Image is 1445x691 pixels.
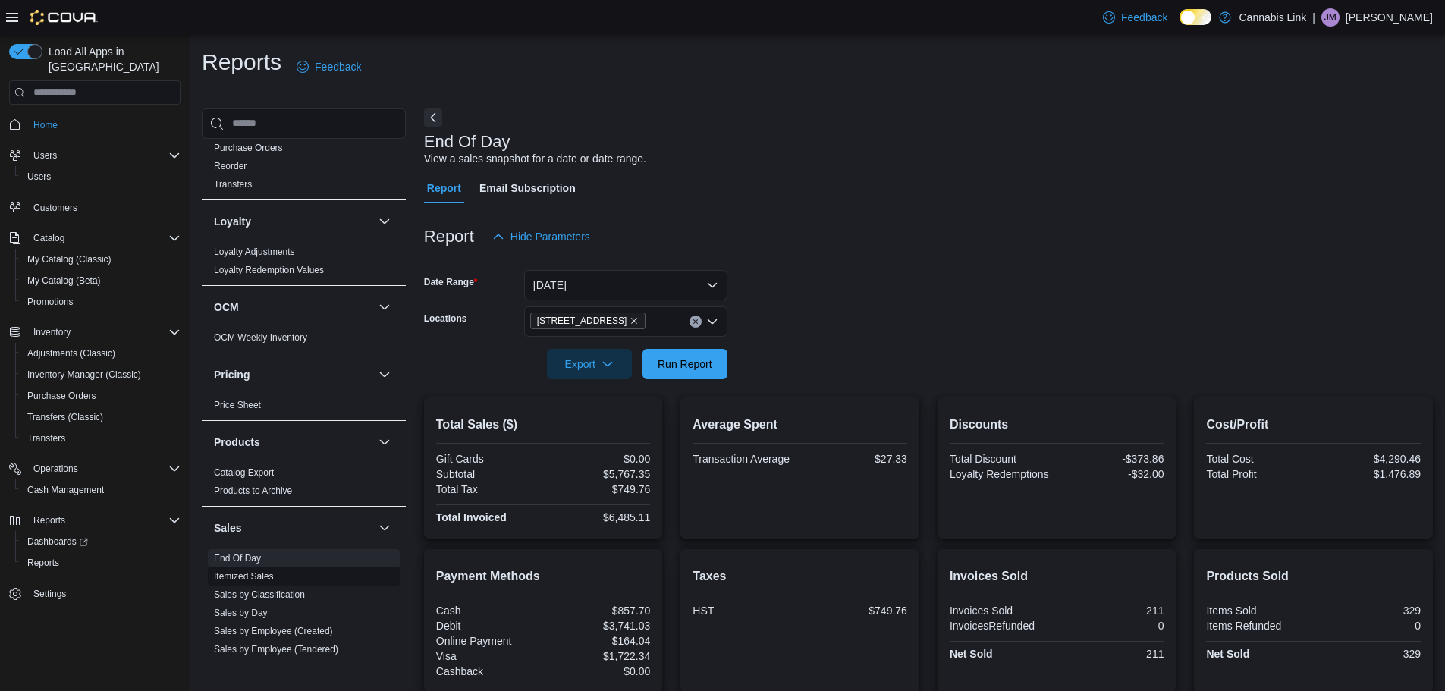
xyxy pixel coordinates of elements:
div: Debit [436,620,540,632]
h2: Invoices Sold [950,567,1164,586]
div: Cashback [436,665,540,677]
button: Catalog [3,228,187,249]
button: Products [375,433,394,451]
span: Email Subscription [479,173,576,203]
p: Cannabis Link [1239,8,1306,27]
span: Price Sheet [214,399,261,411]
span: Catalog [33,232,64,244]
label: Date Range [424,276,478,288]
div: 0 [1060,620,1164,632]
h2: Taxes [693,567,907,586]
div: Pricing [202,396,406,420]
span: My Catalog (Classic) [27,253,112,265]
button: OCM [214,300,372,315]
span: Sales by Employee (Tendered) [214,643,338,655]
span: Report [427,173,461,203]
button: Reports [15,552,187,573]
button: Users [3,145,187,166]
div: -$32.00 [1060,468,1164,480]
a: Reorder [214,161,247,171]
span: Reorder [214,160,247,172]
span: Transfers [27,432,65,444]
div: $6,485.11 [546,511,650,523]
span: 1295 Highbury Ave N [530,313,646,329]
span: Users [27,146,181,165]
a: Loyalty Adjustments [214,247,295,257]
a: Dashboards [21,532,94,551]
a: Adjustments (Classic) [21,344,121,363]
div: $1,722.34 [546,650,650,662]
h3: Report [424,228,474,246]
div: $4,290.46 [1317,453,1421,465]
button: Inventory Manager (Classic) [15,364,187,385]
span: My Catalog (Classic) [21,250,181,269]
input: Dark Mode [1180,9,1211,25]
div: Cash [436,605,540,617]
span: Adjustments (Classic) [27,347,115,360]
h2: Discounts [950,416,1164,434]
span: OCM Weekly Inventory [214,331,307,344]
div: Loyalty Redemptions [950,468,1054,480]
a: Purchase Orders [214,143,283,153]
button: Operations [3,458,187,479]
a: Dashboards [15,531,187,552]
span: Dashboards [21,532,181,551]
div: Items Sold [1206,605,1310,617]
a: Inventory Manager (Classic) [21,366,147,384]
span: End Of Day [214,552,261,564]
span: Export [556,349,623,379]
span: Dashboards [27,536,88,548]
a: Catalog Export [214,467,274,478]
div: Loyalty [202,243,406,285]
div: 211 [1060,605,1164,617]
button: My Catalog (Beta) [15,270,187,291]
div: InvoicesRefunded [950,620,1054,632]
button: My Catalog (Classic) [15,249,187,270]
button: Hide Parameters [486,221,596,252]
button: Users [15,166,187,187]
span: Loyalty Adjustments [214,246,295,258]
div: Subtotal [436,468,540,480]
span: Reports [21,554,181,572]
span: Transfers [21,429,181,448]
h3: Pricing [214,367,250,382]
div: 211 [1060,648,1164,660]
span: Reports [33,514,65,526]
button: Cash Management [15,479,187,501]
span: Hide Parameters [510,229,590,244]
span: Settings [27,584,181,603]
div: Online Payment [436,635,540,647]
button: Run Report [642,349,727,379]
span: Customers [27,198,181,217]
button: Inventory [27,323,77,341]
div: View a sales snapshot for a date or date range. [424,151,646,167]
div: $0.00 [546,665,650,677]
div: Visa [436,650,540,662]
h2: Products Sold [1206,567,1421,586]
a: Sales by Employee (Created) [214,626,333,636]
div: Julian Milne [1321,8,1340,27]
button: Products [214,435,372,450]
h2: Payment Methods [436,567,651,586]
span: Dark Mode [1180,25,1180,26]
div: Transaction Average [693,453,796,465]
span: Purchase Orders [27,390,96,402]
button: [DATE] [524,270,727,300]
a: End Of Day [214,553,261,564]
button: Pricing [214,367,372,382]
button: Catalog [27,229,71,247]
span: Adjustments (Classic) [21,344,181,363]
span: Home [27,115,181,134]
span: Users [33,149,57,162]
h2: Cost/Profit [1206,416,1421,434]
span: Transfers (Classic) [27,411,103,423]
span: Promotions [27,296,74,308]
span: Purchase Orders [214,142,283,154]
nav: Complex example [9,108,181,645]
a: Products to Archive [214,485,292,496]
div: Total Cost [1206,453,1310,465]
span: My Catalog (Beta) [21,272,181,290]
div: $5,767.35 [546,468,650,480]
div: $27.33 [803,453,907,465]
span: Transfers (Classic) [21,408,181,426]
